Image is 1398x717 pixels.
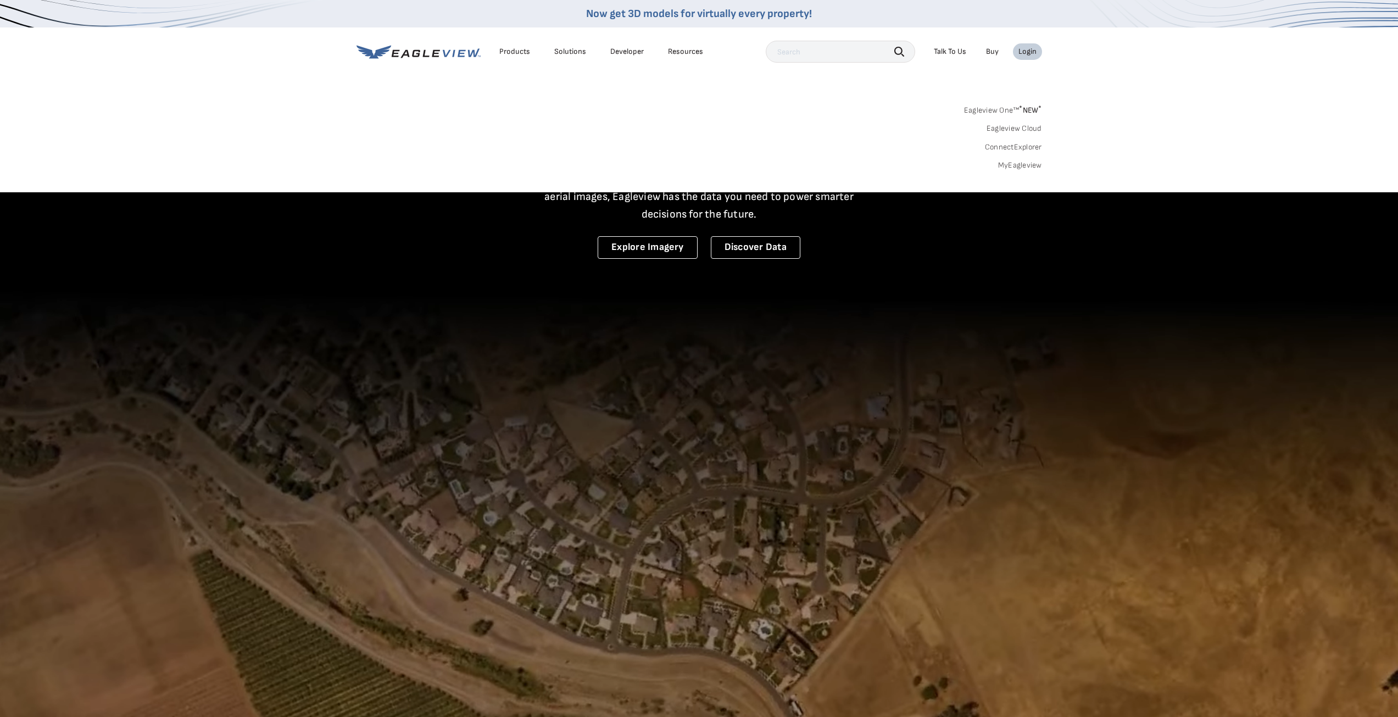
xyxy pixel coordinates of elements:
[766,41,915,63] input: Search
[934,47,966,57] div: Talk To Us
[985,142,1042,152] a: ConnectExplorer
[986,47,999,57] a: Buy
[531,170,867,223] p: A new era starts here. Built on more than 3.5 billion high-resolution aerial images, Eagleview ha...
[1018,47,1037,57] div: Login
[964,102,1042,115] a: Eagleview One™*NEW*
[711,236,800,259] a: Discover Data
[610,47,644,57] a: Developer
[598,236,698,259] a: Explore Imagery
[1019,105,1041,115] span: NEW
[499,47,530,57] div: Products
[998,160,1042,170] a: MyEagleview
[987,124,1042,134] a: Eagleview Cloud
[586,7,812,20] a: Now get 3D models for virtually every property!
[554,47,586,57] div: Solutions
[668,47,703,57] div: Resources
